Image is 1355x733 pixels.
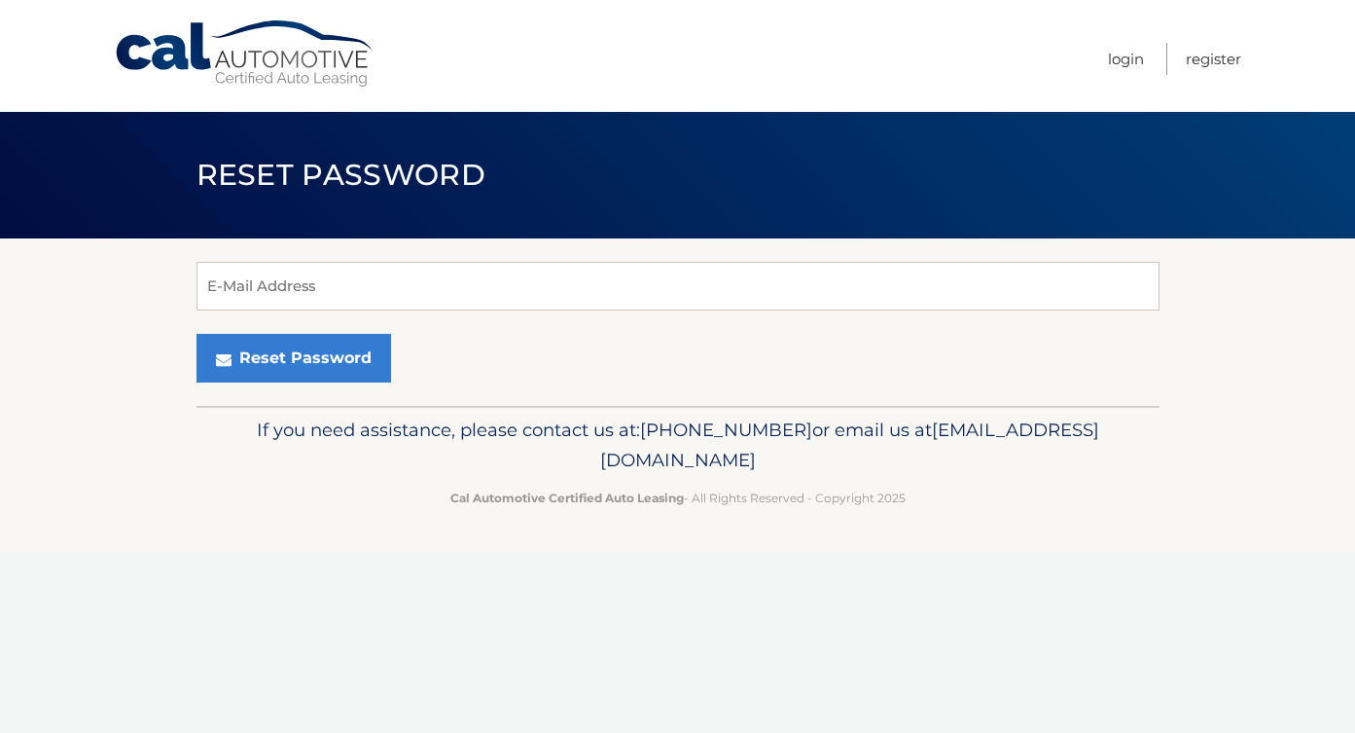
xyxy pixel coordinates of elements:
p: - All Rights Reserved - Copyright 2025 [209,488,1147,508]
p: If you need assistance, please contact us at: or email us at [209,415,1147,477]
a: Cal Automotive [114,19,376,89]
button: Reset Password [196,334,391,383]
span: [PHONE_NUMBER] [640,419,812,441]
span: Reset Password [196,157,485,193]
input: E-Mail Address [196,262,1159,311]
a: Register [1186,43,1241,75]
a: Login [1108,43,1144,75]
strong: Cal Automotive Certified Auto Leasing [450,491,684,505]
